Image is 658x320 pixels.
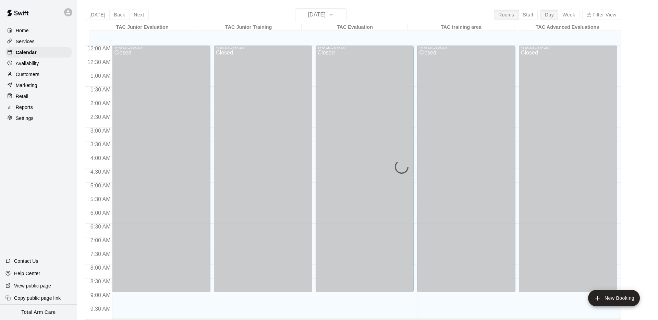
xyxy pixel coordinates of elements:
a: Settings [5,113,72,123]
a: Marketing [5,80,72,90]
a: Calendar [5,47,72,58]
span: 4:30 AM [89,169,112,175]
a: Customers [5,69,72,79]
button: add [588,290,640,306]
span: 1:00 AM [89,73,112,79]
span: 9:00 AM [89,292,112,298]
div: Closed [114,50,208,295]
div: TAC training area [408,24,514,31]
span: 5:30 AM [89,196,112,202]
span: 2:30 AM [89,114,112,120]
span: 3:30 AM [89,141,112,147]
div: Closed [318,50,412,295]
a: Reports [5,102,72,112]
div: TAC Junior Training [195,24,302,31]
p: Contact Us [14,258,38,264]
span: 9:30 AM [89,306,112,312]
div: 12:00 AM – 9:00 AM: Closed [214,46,312,292]
span: 7:00 AM [89,237,112,243]
p: Reports [16,104,33,111]
p: Settings [16,115,34,122]
div: 12:00 AM – 9:00 AM: Closed [417,46,515,292]
a: Home [5,25,72,36]
p: View public page [14,282,51,289]
div: 12:00 AM – 9:00 AM [318,47,412,50]
div: TAC Evaluation [302,24,408,31]
span: 8:30 AM [89,279,112,284]
p: Retail [16,93,28,100]
span: 12:00 AM [86,46,112,51]
span: 2:00 AM [89,100,112,106]
span: 1:30 AM [89,87,112,93]
div: Closed [216,50,310,295]
span: 6:00 AM [89,210,112,216]
p: Calendar [16,49,37,56]
div: 12:00 AM – 9:00 AM [419,47,513,50]
p: Help Center [14,270,40,277]
div: Closed [521,50,615,295]
div: 12:00 AM – 9:00 AM: Closed [112,46,210,292]
div: Closed [419,50,513,295]
div: 12:00 AM – 9:00 AM [216,47,310,50]
p: Total Arm Care [21,309,56,316]
span: 3:00 AM [89,128,112,134]
span: 12:30 AM [86,59,112,65]
div: 12:00 AM – 9:00 AM: Closed [316,46,414,292]
a: Availability [5,58,72,69]
span: 7:30 AM [89,251,112,257]
span: 6:30 AM [89,224,112,230]
span: 8:00 AM [89,265,112,271]
p: Services [16,38,35,45]
p: Availability [16,60,39,67]
span: 4:00 AM [89,155,112,161]
div: TAC Advanced Evaluations [514,24,621,31]
div: TAC Junior Evaluation [89,24,195,31]
p: Marketing [16,82,37,89]
a: Retail [5,91,72,101]
a: Services [5,36,72,47]
div: 12:00 AM – 9:00 AM: Closed [519,46,617,292]
div: 12:00 AM – 9:00 AM [521,47,615,50]
span: 5:00 AM [89,183,112,188]
p: Home [16,27,29,34]
p: Customers [16,71,39,78]
div: 12:00 AM – 9:00 AM [114,47,208,50]
p: Copy public page link [14,295,61,301]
